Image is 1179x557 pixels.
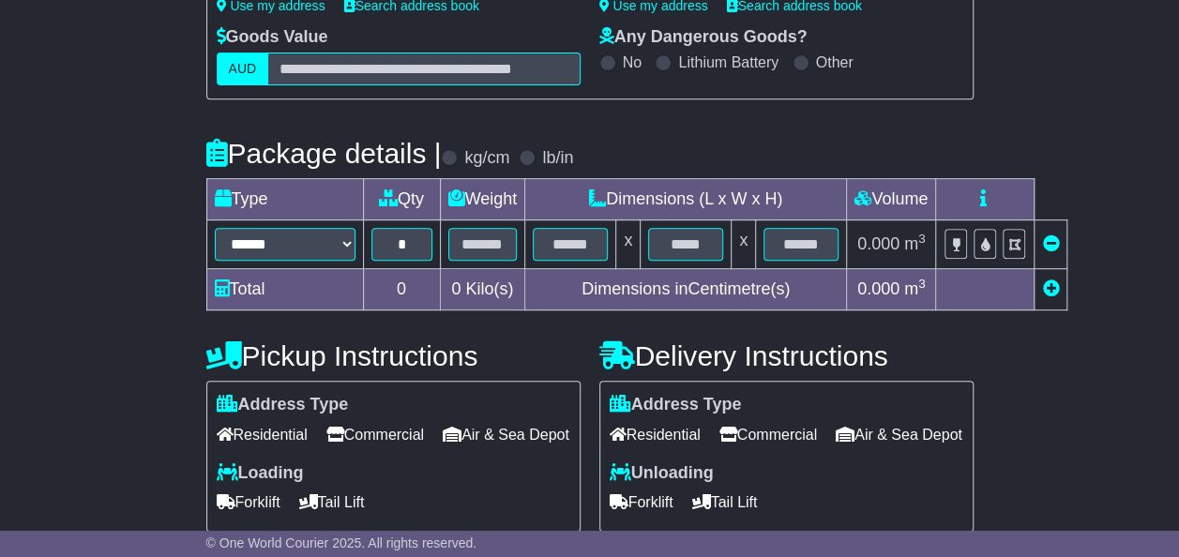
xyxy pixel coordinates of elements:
[217,488,280,517] span: Forklift
[816,53,854,71] label: Other
[299,488,365,517] span: Tail Lift
[836,420,962,449] span: Air & Sea Depot
[918,232,926,246] sup: 3
[217,463,304,484] label: Loading
[525,269,847,310] td: Dimensions in Centimetre(s)
[732,220,756,269] td: x
[217,420,308,449] span: Residential
[440,179,525,220] td: Weight
[363,269,440,310] td: 0
[440,269,525,310] td: Kilo(s)
[363,179,440,220] td: Qty
[847,179,936,220] td: Volume
[904,234,926,253] span: m
[217,53,269,85] label: AUD
[599,340,974,371] h4: Delivery Instructions
[616,220,641,269] td: x
[678,53,778,71] label: Lithium Battery
[1042,279,1059,298] a: Add new item
[464,148,509,169] label: kg/cm
[857,279,899,298] span: 0.000
[206,138,442,169] h4: Package details |
[610,395,742,415] label: Address Type
[217,395,349,415] label: Address Type
[599,27,808,48] label: Any Dangerous Goods?
[525,179,847,220] td: Dimensions (L x W x H)
[719,420,817,449] span: Commercial
[326,420,424,449] span: Commercial
[610,488,673,517] span: Forklift
[542,148,573,169] label: lb/in
[904,279,926,298] span: m
[692,488,758,517] span: Tail Lift
[206,535,477,550] span: © One World Courier 2025. All rights reserved.
[451,279,461,298] span: 0
[206,340,581,371] h4: Pickup Instructions
[1042,234,1059,253] a: Remove this item
[610,463,714,484] label: Unloading
[443,420,569,449] span: Air & Sea Depot
[206,269,363,310] td: Total
[918,277,926,291] sup: 3
[217,27,328,48] label: Goods Value
[206,179,363,220] td: Type
[623,53,642,71] label: No
[857,234,899,253] span: 0.000
[610,420,701,449] span: Residential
